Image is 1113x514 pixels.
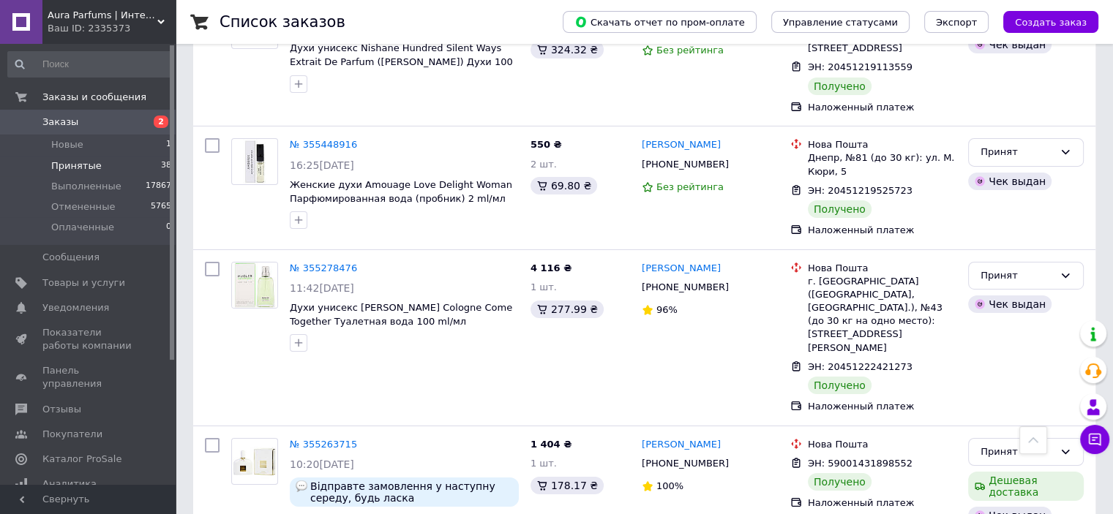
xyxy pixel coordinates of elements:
[531,177,597,194] div: 69.80 ₴
[531,458,557,469] span: 1 шт.
[642,138,721,152] a: [PERSON_NAME]
[808,275,956,355] div: г. [GEOGRAPHIC_DATA] ([GEOGRAPHIC_DATA], [GEOGRAPHIC_DATA].), №43 (до 30 кг на одно место): [STRE...
[656,45,724,56] span: Без рейтинга
[146,180,171,193] span: 17867
[290,302,512,327] a: Духи унисекс [PERSON_NAME] Cologne Come Together Туалетная вода 100 ml/мл
[42,301,109,314] span: Уведомления
[563,11,757,33] button: Скачать отчет по пром-оплате
[808,400,956,413] div: Наложенный платеж
[290,159,354,171] span: 16:25[DATE]
[808,61,912,72] span: ЭН: 20451219113559
[808,262,956,275] div: Нова Пошта
[808,185,912,196] span: ЭН: 20451219525723
[1003,11,1098,33] button: Создать заказ
[166,138,171,151] span: 1
[642,262,721,276] a: [PERSON_NAME]
[290,262,357,273] a: № 355278476
[642,438,721,452] a: [PERSON_NAME]
[981,445,1054,460] div: Принят
[310,480,513,504] span: Відправте замовлення у наступну середу, будь ласка
[231,262,278,309] a: Фото товару
[42,403,81,416] span: Отзывы
[48,9,157,22] span: Aura Parfums | Интернет-магазин парфюмерии и косметики
[154,116,168,128] span: 2
[531,477,604,494] div: 178.17 ₴
[42,116,78,129] span: Заказы
[531,139,562,150] span: 550 ₴
[220,13,345,31] h1: Список заказов
[290,439,357,450] a: № 355263715
[231,138,278,185] a: Фото товару
[968,36,1052,53] div: Чек выдан
[642,281,729,292] span: [PHONE_NUMBER]
[290,179,512,204] a: Женские духи Amouage Love Delight Woman Парфюмированная вода (пробник) 2 ml/мл
[231,438,278,485] a: Фото товару
[808,438,956,451] div: Нова Пошта
[51,138,83,151] span: Новые
[51,180,121,193] span: Выполненные
[808,138,956,151] div: Нова Пошта
[808,458,912,469] span: ЭН: 59001431898552
[968,472,1084,501] div: Дешевая доставка
[42,91,146,104] span: Заказы и сообщения
[808,200,872,218] div: Получено
[296,480,307,492] img: :speech_balloon:
[968,295,1052,313] div: Чек выдан
[290,42,513,80] a: Духи унисекс Nishane Hundred Silent Ways Extrait De Parfum ([PERSON_NAME]) Духи 100 ml/мл
[531,262,572,273] span: 4 116 ₴
[531,439,572,450] span: 1 404 ₴
[656,480,683,491] span: 100%
[642,458,729,469] span: [PHONE_NUMBER]
[531,159,557,170] span: 2 шт.
[981,145,1054,160] div: Принят
[42,251,100,264] span: Сообщения
[808,151,956,178] div: Днепр, №81 (до 30 кг): ул. М. Кюри, 5
[1015,17,1087,28] span: Создать заказ
[981,268,1054,284] div: Принят
[656,181,724,192] span: Без рейтинга
[642,159,729,170] span: [PHONE_NUMBER]
[936,17,977,28] span: Экспорт
[42,428,102,441] span: Покупатели
[51,200,115,213] span: Отмененные
[151,200,171,213] span: 5765
[42,364,135,390] span: Панель управления
[232,262,277,308] img: Фото товару
[924,11,989,33] button: Экспорт
[232,443,277,480] img: Фото товару
[42,477,97,491] span: Аналитика
[531,281,557,292] span: 1 шт.
[48,22,176,35] div: Ваш ID: 2335373
[783,17,898,28] span: Управление статусами
[808,78,872,95] div: Получено
[808,473,872,491] div: Получено
[531,41,604,58] div: 324.32 ₴
[161,159,171,173] span: 38
[989,16,1098,27] a: Создать заказ
[574,15,745,29] span: Скачать отчет по пром-оплате
[808,496,956,510] div: Наложенный платеж
[42,276,125,290] span: Товары и услуги
[968,173,1052,190] div: Чек выдан
[243,139,266,184] img: Фото товару
[51,221,114,234] span: Оплаченные
[166,221,171,234] span: 0
[42,453,121,466] span: Каталог ProSale
[808,377,872,394] div: Получено
[51,159,102,173] span: Принятые
[290,458,354,470] span: 10:20[DATE]
[771,11,910,33] button: Управление статусами
[531,301,604,318] div: 277.99 ₴
[808,224,956,237] div: Наложенный платеж
[7,51,173,78] input: Поиск
[808,361,912,372] span: ЭН: 20451222421273
[808,101,956,114] div: Наложенный платеж
[656,304,678,315] span: 96%
[1080,425,1109,454] button: Чат с покупателем
[42,326,135,352] span: Показатели работы компании
[290,139,357,150] a: № 355448916
[290,282,354,294] span: 11:42[DATE]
